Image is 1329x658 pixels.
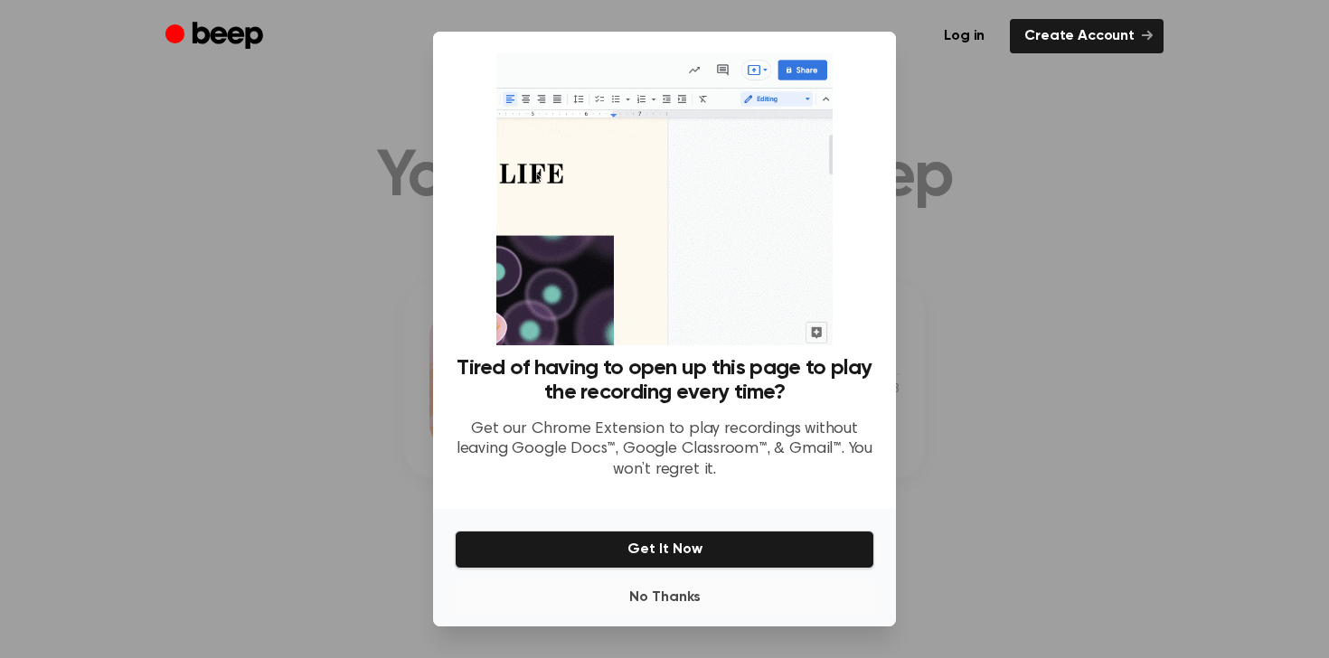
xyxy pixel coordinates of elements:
[929,19,999,53] a: Log in
[1010,19,1164,53] a: Create Account
[455,579,874,616] button: No Thanks
[165,19,268,54] a: Beep
[455,356,874,405] h3: Tired of having to open up this page to play the recording every time?
[455,531,874,569] button: Get It Now
[455,419,874,481] p: Get our Chrome Extension to play recordings without leaving Google Docs™, Google Classroom™, & Gm...
[496,53,832,345] img: Beep extension in action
